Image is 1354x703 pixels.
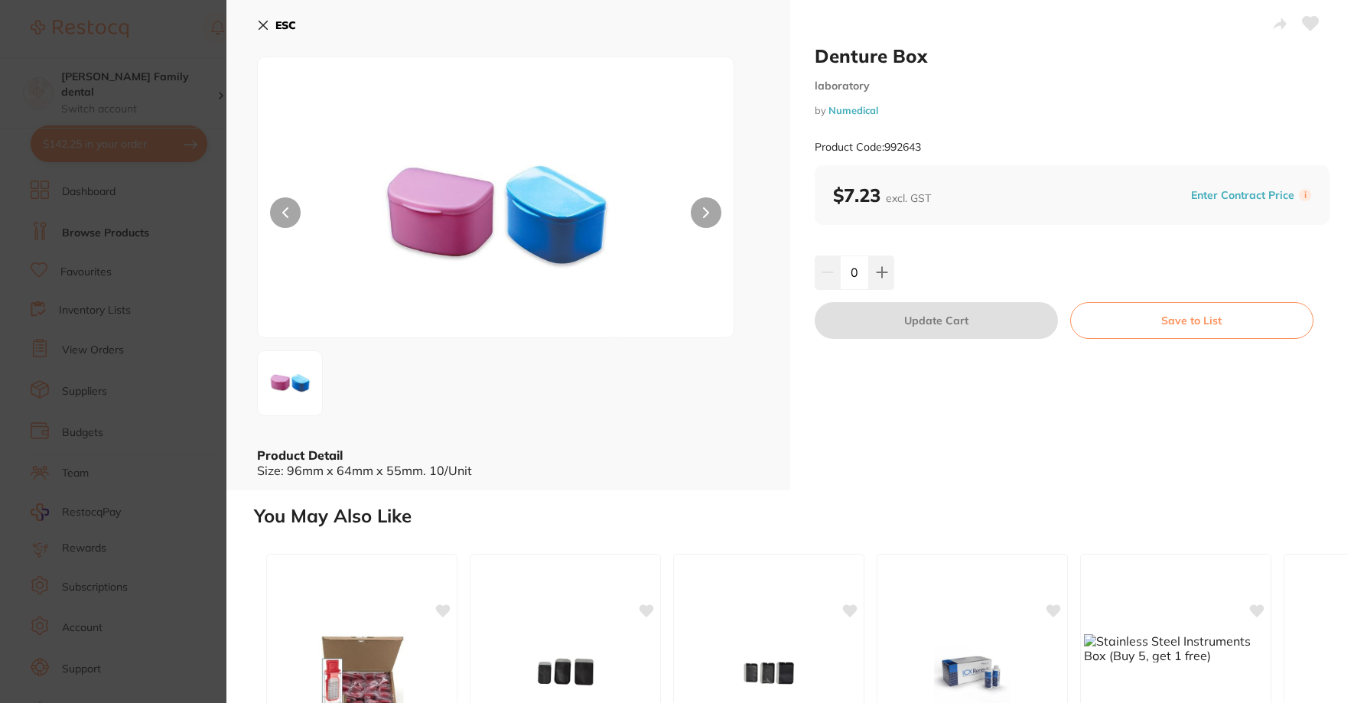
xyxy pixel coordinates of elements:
button: ESC [257,12,296,38]
label: i [1299,189,1311,201]
button: Enter Contract Price [1186,188,1299,203]
h2: Denture Box [815,44,1330,67]
img: ZWItanBn [353,96,638,337]
h2: You May Also Like [254,506,1348,527]
img: ZWItanBn [262,356,317,411]
div: Size: 96mm x 64mm x 55mm. 10/Unit [257,464,760,477]
small: Product Code: 992643 [815,141,921,154]
button: Save to List [1070,302,1313,339]
img: Stainless Steel Instruments Box (Buy 5, get 1 free) [1084,634,1268,662]
button: Update Cart [815,302,1058,339]
small: by [815,105,1330,116]
a: Numedical [828,104,878,116]
b: ESC [275,18,296,32]
b: Product Detail [257,448,343,463]
small: laboratory [815,80,1330,93]
span: excl. GST [886,191,931,205]
b: $7.23 [833,184,931,207]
